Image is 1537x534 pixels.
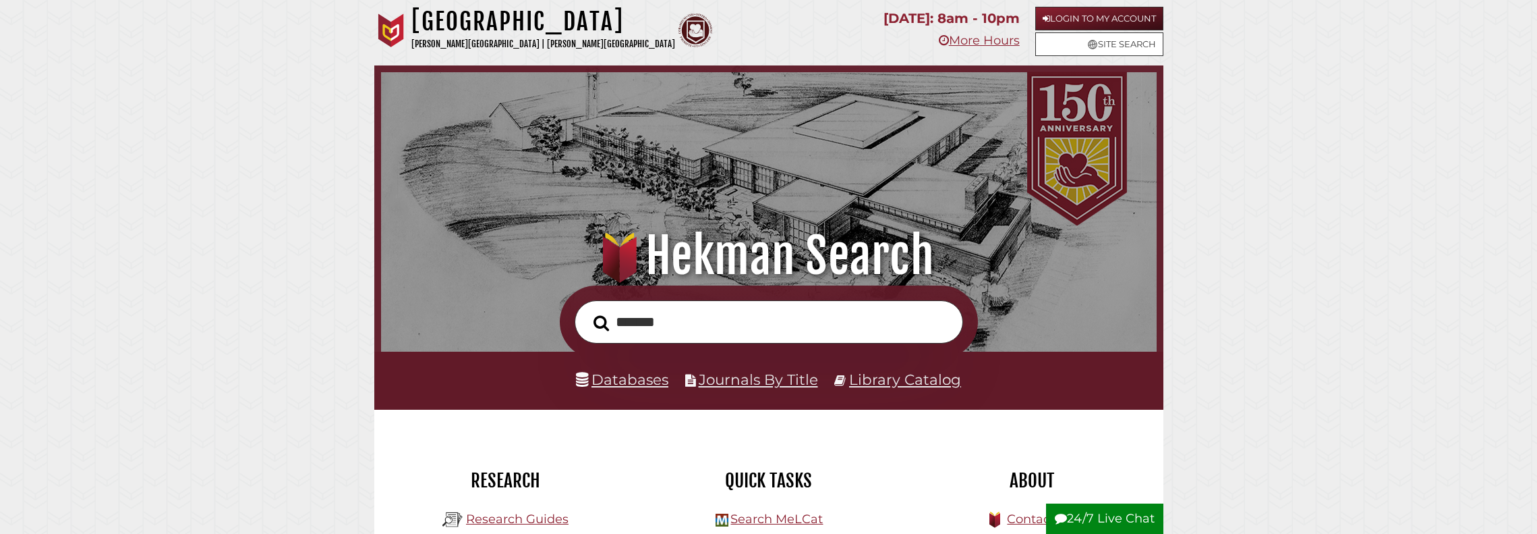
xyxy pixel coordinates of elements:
[699,371,818,388] a: Journals By Title
[384,469,627,492] h2: Research
[374,14,408,47] img: Calvin University
[883,7,1020,30] p: [DATE]: 8am - 10pm
[466,512,569,527] a: Research Guides
[587,311,616,336] button: Search
[1035,7,1163,30] a: Login to My Account
[849,371,961,388] a: Library Catalog
[593,315,609,331] i: Search
[910,469,1153,492] h2: About
[576,371,668,388] a: Databases
[647,469,890,492] h2: Quick Tasks
[404,226,1134,286] h1: Hekman Search
[411,7,675,36] h1: [GEOGRAPHIC_DATA]
[716,514,728,527] img: Hekman Library Logo
[678,14,712,47] img: Calvin Theological Seminary
[411,36,675,52] p: [PERSON_NAME][GEOGRAPHIC_DATA] | [PERSON_NAME][GEOGRAPHIC_DATA]
[939,33,1020,48] a: More Hours
[1007,512,1074,527] a: Contact Us
[442,510,463,530] img: Hekman Library Logo
[1035,32,1163,56] a: Site Search
[730,512,823,527] a: Search MeLCat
